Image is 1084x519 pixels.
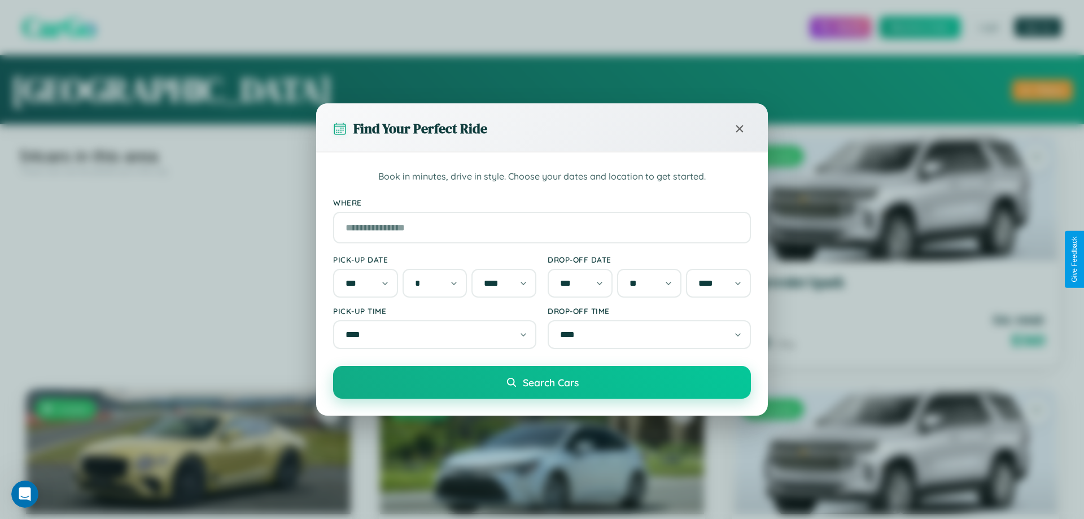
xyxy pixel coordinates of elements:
label: Pick-up Time [333,306,536,316]
h3: Find Your Perfect Ride [353,119,487,138]
label: Pick-up Date [333,255,536,264]
label: Drop-off Time [548,306,751,316]
p: Book in minutes, drive in style. Choose your dates and location to get started. [333,169,751,184]
label: Where [333,198,751,207]
button: Search Cars [333,366,751,399]
label: Drop-off Date [548,255,751,264]
span: Search Cars [523,376,579,389]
